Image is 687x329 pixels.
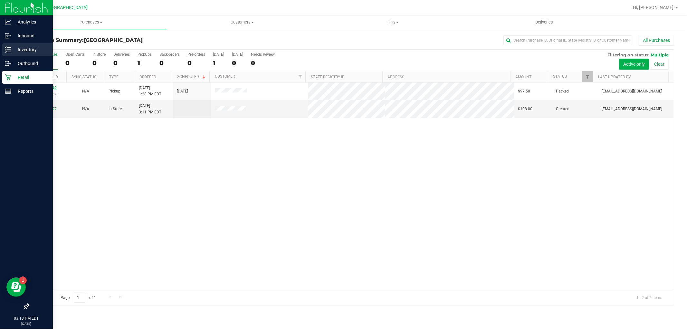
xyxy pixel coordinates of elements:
[5,60,11,67] inline-svg: Outbound
[518,88,530,94] span: $97.50
[295,71,305,82] a: Filter
[553,74,567,79] a: Status
[518,106,533,112] span: $108.00
[311,75,345,79] a: State Registry ID
[602,88,662,94] span: [EMAIL_ADDRESS][DOMAIN_NAME]
[619,59,649,70] button: Active only
[113,52,130,57] div: Deliveries
[515,75,531,79] a: Amount
[503,35,632,45] input: Search Purchase ID, Original ID, State Registry ID or Customer Name...
[11,73,50,81] p: Retail
[82,89,89,93] span: Not Applicable
[3,321,50,326] p: [DATE]
[251,52,275,57] div: Needs Review
[138,59,152,67] div: 1
[82,88,89,94] button: N/A
[607,52,649,57] span: Filtering on status:
[11,87,50,95] p: Reports
[213,59,224,67] div: 1
[639,35,674,46] button: All Purchases
[187,59,205,67] div: 0
[92,52,106,57] div: In Store
[382,71,510,82] th: Address
[109,88,120,94] span: Pickup
[177,74,206,79] a: Scheduled
[556,88,569,94] span: Packed
[28,37,243,43] h3: Purchase Summary:
[187,52,205,57] div: Pre-orders
[15,15,167,29] a: Purchases
[19,276,27,284] iframe: Resource center unread badge
[527,19,562,25] span: Deliveries
[650,59,669,70] button: Clear
[39,107,57,111] a: 12004397
[5,88,11,94] inline-svg: Reports
[15,19,167,25] span: Purchases
[55,293,101,303] span: Page of 1
[82,107,89,111] span: Not Applicable
[5,46,11,53] inline-svg: Inventory
[5,19,11,25] inline-svg: Analytics
[3,315,50,321] p: 03:13 PM EDT
[139,85,161,97] span: [DATE] 1:28 PM EDT
[109,75,119,79] a: Type
[159,59,180,67] div: 0
[177,88,188,94] span: [DATE]
[74,293,85,303] input: 1
[633,5,675,10] span: Hi, [PERSON_NAME]!
[11,60,50,67] p: Outbound
[215,74,235,79] a: Customer
[92,59,106,67] div: 0
[65,52,85,57] div: Open Carts
[5,74,11,81] inline-svg: Retail
[139,75,156,79] a: Ordered
[232,59,243,67] div: 0
[44,5,88,10] span: [GEOGRAPHIC_DATA]
[5,33,11,39] inline-svg: Inbound
[469,15,620,29] a: Deliveries
[318,15,469,29] a: Tills
[72,75,96,79] a: Sync Status
[213,52,224,57] div: [DATE]
[139,103,161,115] span: [DATE] 3:11 PM EDT
[232,52,243,57] div: [DATE]
[84,37,143,43] span: [GEOGRAPHIC_DATA]
[318,19,468,25] span: Tills
[82,106,89,112] button: N/A
[11,46,50,53] p: Inventory
[138,52,152,57] div: PickUps
[39,86,57,90] a: 12003642
[582,71,593,82] a: Filter
[651,52,669,57] span: Multiple
[556,106,570,112] span: Created
[11,32,50,40] p: Inbound
[11,18,50,26] p: Analytics
[251,59,275,67] div: 0
[631,293,667,302] span: 1 - 2 of 2 items
[6,277,26,297] iframe: Resource center
[602,106,662,112] span: [EMAIL_ADDRESS][DOMAIN_NAME]
[65,59,85,67] div: 0
[159,52,180,57] div: Back-orders
[598,75,631,79] a: Last Updated By
[167,15,318,29] a: Customers
[167,19,317,25] span: Customers
[109,106,122,112] span: In-Store
[113,59,130,67] div: 0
